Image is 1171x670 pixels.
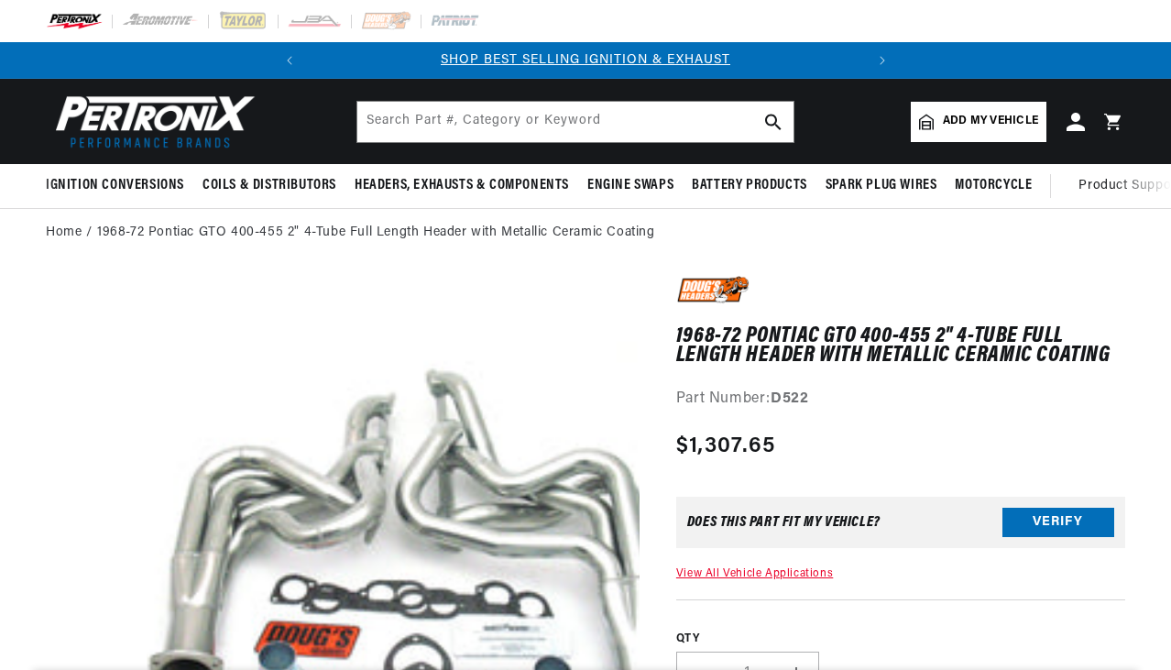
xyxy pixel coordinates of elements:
summary: Battery Products [683,164,816,207]
summary: Ignition Conversions [46,164,193,207]
span: Coils & Distributors [202,176,336,195]
label: QTY [676,632,1125,647]
summary: Spark Plug Wires [816,164,947,207]
span: Add my vehicle [943,113,1038,130]
span: Headers, Exhausts & Components [355,176,569,195]
summary: Engine Swaps [578,164,683,207]
img: Pertronix [46,90,257,153]
button: search button [753,102,793,142]
span: $1,307.65 [676,430,776,463]
span: Battery Products [692,176,807,195]
summary: Coils & Distributors [193,164,345,207]
span: Engine Swaps [587,176,673,195]
summary: Headers, Exhausts & Components [345,164,578,207]
a: Home [46,223,82,243]
a: SHOP BEST SELLING IGNITION & EXHAUST [441,53,730,67]
nav: breadcrumbs [46,223,1125,243]
div: Does This part fit My vehicle? [687,515,881,530]
h1: 1968-72 Pontiac GTO 400-455 2" 4-Tube Full Length Header with Metallic Ceramic Coating [676,327,1125,365]
strong: D522 [771,391,808,406]
a: 1968-72 Pontiac GTO 400-455 2" 4-Tube Full Length Header with Metallic Ceramic Coating [97,223,655,243]
div: Part Number: [676,388,1125,412]
div: 1 of 2 [308,50,864,71]
a: View All Vehicle Applications [676,568,833,579]
span: Spark Plug Wires [826,176,937,195]
button: Translation missing: en.sections.announcements.next_announcement [864,42,901,79]
span: Ignition Conversions [46,176,184,195]
button: Translation missing: en.sections.announcements.previous_announcement [271,42,308,79]
button: Verify [1002,508,1114,537]
span: Motorcycle [955,176,1032,195]
input: Search Part #, Category or Keyword [357,102,793,142]
a: Add my vehicle [911,102,1046,142]
summary: Motorcycle [946,164,1041,207]
div: Announcement [308,50,864,71]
